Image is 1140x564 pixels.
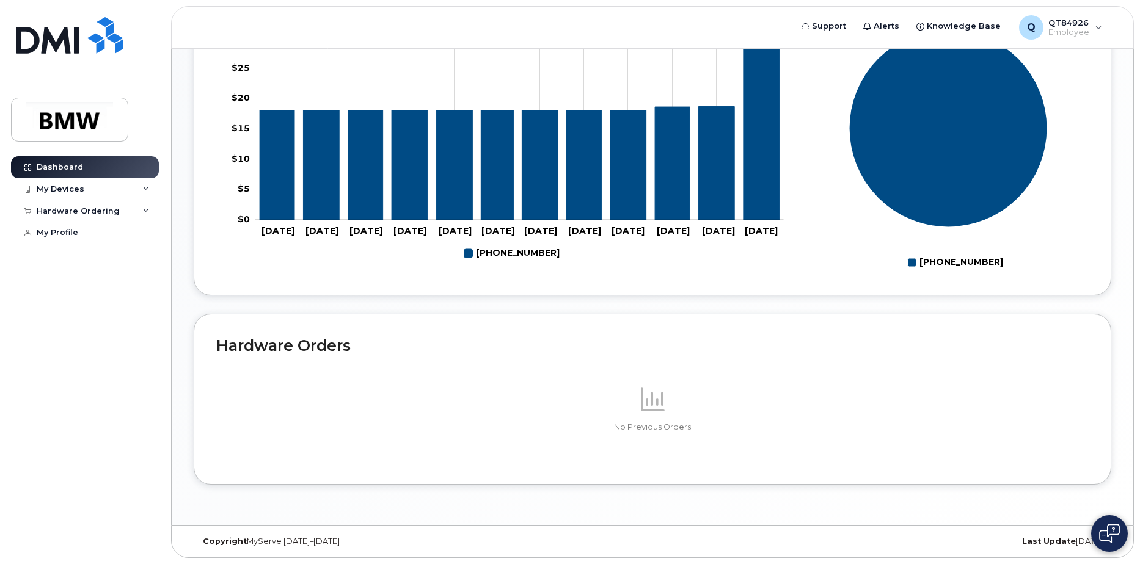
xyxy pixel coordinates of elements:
[849,29,1048,227] g: Series
[238,183,250,194] tspan: $5
[261,225,294,236] tspan: [DATE]
[232,62,250,73] tspan: $25
[232,153,250,164] tspan: $10
[855,14,908,38] a: Alerts
[702,225,735,236] tspan: [DATE]
[439,225,472,236] tspan: [DATE]
[1027,20,1036,35] span: Q
[260,30,780,220] g: 864-326-6911
[349,225,382,236] tspan: [DATE]
[927,20,1001,32] span: Knowledge Base
[393,225,426,236] tspan: [DATE]
[216,336,1089,355] h2: Hardware Orders
[568,225,601,236] tspan: [DATE]
[874,20,899,32] span: Alerts
[1099,524,1120,543] img: Open chat
[464,243,560,264] g: 864-326-6911
[908,252,1003,273] g: Legend
[612,225,645,236] tspan: [DATE]
[216,422,1089,433] p: No Previous Orders
[849,29,1048,272] g: Chart
[238,214,250,225] tspan: $0
[812,20,846,32] span: Support
[524,225,557,236] tspan: [DATE]
[908,14,1009,38] a: Knowledge Base
[232,92,250,103] tspan: $20
[805,537,1111,546] div: [DATE]
[232,123,250,134] tspan: $15
[194,537,500,546] div: MyServe [DATE]–[DATE]
[464,243,560,264] g: Legend
[232,1,784,264] g: Chart
[305,225,338,236] tspan: [DATE]
[1048,27,1089,37] span: Employee
[657,225,690,236] tspan: [DATE]
[1048,18,1089,27] span: QT84926
[793,14,855,38] a: Support
[1010,15,1111,40] div: QT84926
[481,225,514,236] tspan: [DATE]
[745,225,778,236] tspan: [DATE]
[1022,537,1076,546] strong: Last Update
[203,537,247,546] strong: Copyright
